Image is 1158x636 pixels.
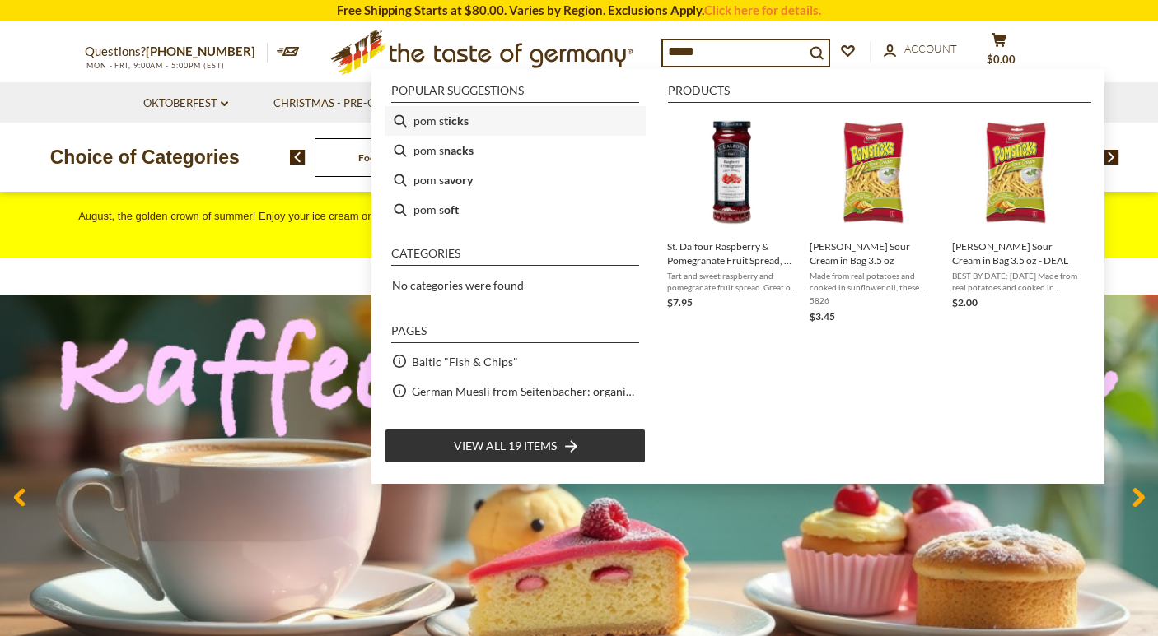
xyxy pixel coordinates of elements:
[371,69,1104,484] div: Instant Search Results
[952,239,1081,267] span: [PERSON_NAME] Sour Cream in Bag 3.5 oz - DEAL
[385,429,646,463] li: View all 19 items
[412,352,518,371] a: Baltic "Fish & Chips"
[444,200,459,219] b: oft
[392,278,524,292] span: No categories were found
[273,95,414,113] a: Christmas - PRE-ORDER
[884,40,957,58] a: Account
[952,113,1081,325] a: [PERSON_NAME] Sour Cream in Bag 3.5 oz - DEALBEST BY DATE: [DATE] Made from real potatoes and coo...
[704,2,821,17] a: Click here for details.
[803,106,946,332] li: Lorenz Pomsticks Sour Cream in Bag 3.5 oz
[385,136,646,165] li: pom snacks
[810,113,939,325] a: [PERSON_NAME] Sour Cream in Bag 3.5 ozMade from real potatoes and cooked in sunflower oil, these ...
[385,346,646,376] li: Baltic "Fish & Chips"
[667,113,796,325] a: St. Dalfour Raspberry & PomegranateSt. Dalfour Raspberry & Pomegranate Fruit Spread, 10 oz.Tart a...
[146,44,255,58] a: [PHONE_NUMBER]
[904,42,957,55] span: Account
[810,310,835,323] span: $3.45
[987,53,1016,66] span: $0.00
[385,165,646,195] li: pom savory
[667,270,796,293] span: Tart and sweet raspberry and pomegranate fruit spread. Great on toast, baked goods, or as ingredi...
[391,325,639,343] li: Pages
[78,210,1080,243] span: August, the golden crown of summer! Enjoy your ice cream on a sun-drenched afternoon with unique ...
[672,113,791,232] img: St. Dalfour Raspberry & Pomegranate
[444,170,473,189] b: avory
[810,295,939,306] span: 5826
[444,141,474,160] b: nacks
[143,95,228,113] a: Oktoberfest
[412,382,639,401] a: German Muesli from Seitenbacher: organic and natural food at its best.
[385,106,646,136] li: pom sticks
[391,85,639,103] li: Popular suggestions
[668,85,1091,103] li: Products
[667,296,693,309] span: $7.95
[454,437,557,455] span: View all 19 items
[952,270,1081,293] span: BEST BY DATE: [DATE] Made from real potatoes and cooked in sunflower oil, these sticks have a tas...
[946,106,1088,332] li: Lorenz Pomsticks Sour Cream in Bag 3.5 oz - DEAL
[1104,150,1119,165] img: next arrow
[385,195,646,225] li: pom soft
[85,41,268,63] p: Questions?
[661,106,803,332] li: St. Dalfour Raspberry & Pomegranate Fruit Spread, 10 oz.
[290,150,306,165] img: previous arrow
[974,32,1024,73] button: $0.00
[358,151,437,164] a: Food By Category
[385,376,646,406] li: German Muesli from Seitenbacher: organic and natural food at its best.
[391,248,639,266] li: Categories
[667,239,796,267] span: St. Dalfour Raspberry & Pomegranate Fruit Spread, 10 oz.
[952,296,978,309] span: $2.00
[444,111,469,130] b: ticks
[810,270,939,293] span: Made from real potatoes and cooked in sunflower oil, these sticks have a tasty and crispy taste! ...
[810,239,939,267] span: [PERSON_NAME] Sour Cream in Bag 3.5 oz
[85,61,225,70] span: MON - FRI, 9:00AM - 5:00PM (EST)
